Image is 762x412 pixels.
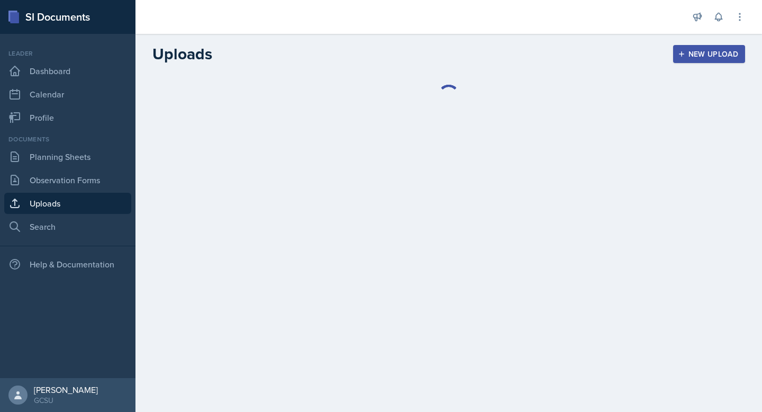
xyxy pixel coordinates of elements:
[4,60,131,82] a: Dashboard
[4,193,131,214] a: Uploads
[34,395,98,406] div: GCSU
[34,384,98,395] div: [PERSON_NAME]
[673,45,746,63] button: New Upload
[4,254,131,275] div: Help & Documentation
[680,50,739,58] div: New Upload
[4,146,131,167] a: Planning Sheets
[4,84,131,105] a: Calendar
[4,169,131,191] a: Observation Forms
[152,44,212,64] h2: Uploads
[4,107,131,128] a: Profile
[4,135,131,144] div: Documents
[4,49,131,58] div: Leader
[4,216,131,237] a: Search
